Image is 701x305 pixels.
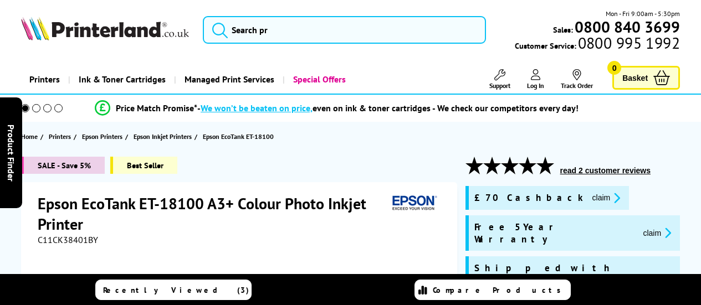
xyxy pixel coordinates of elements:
button: promo-description [589,192,624,204]
img: Epson [388,193,439,214]
span: Recently Viewed (3) [103,285,249,295]
span: Ink & Toner Cartridges [79,65,166,94]
a: Printerland Logo [21,17,189,43]
a: Epson EcoTank ET-18100 [203,131,277,142]
b: 0800 840 3699 [575,17,680,37]
span: Mon - Fri 9:00am - 5:30pm [606,8,680,19]
a: Recently Viewed (3) [95,280,252,300]
span: Best Seller [110,157,177,174]
a: Epson Printers [82,131,125,142]
span: SALE - Save 5% [21,157,105,174]
span: C11CK38401BY [38,234,98,245]
span: Epson Inkjet Printers [134,131,192,142]
span: We won’t be beaten on price, [201,102,313,113]
span: 0 [607,61,621,75]
span: Free 5 Year Warranty [474,221,635,245]
span: £70 Cashback [474,192,584,204]
a: 0800 840 3699 [573,22,680,32]
span: Support [489,81,510,90]
h1: Epson EcoTank ET-18100 A3+ Colour Photo Inkjet Printer [38,193,388,234]
span: Shipped with 3.6k Black & 7.2k Colour Inks [474,262,640,298]
button: promo-description [639,226,674,239]
a: Compare Products [415,280,571,300]
input: Search pr [203,16,486,44]
span: Epson Printers [82,131,122,142]
span: 0800 995 1992 [576,38,680,48]
span: Log In [527,81,544,90]
a: Ink & Toner Cartridges [68,65,174,94]
span: Sales: [553,24,573,35]
span: Printers [49,131,71,142]
a: Epson Inkjet Printers [134,131,195,142]
a: Printers [49,131,74,142]
a: Track Order [561,69,593,90]
span: Epson EcoTank ET-18100 [203,131,274,142]
a: Support [489,69,510,90]
a: Special Offers [283,65,354,94]
a: Managed Print Services [174,65,283,94]
span: Home [21,131,38,142]
div: - even on ink & toner cartridges - We check our competitors every day! [197,102,579,113]
li: modal_Promise [6,99,668,118]
span: Product Finder [6,124,17,181]
a: Printers [21,65,68,94]
a: Basket 0 [612,66,680,90]
button: read 2 customer reviews [557,166,654,175]
span: Compare Products [433,285,567,295]
img: Printerland Logo [21,17,189,40]
a: Log In [527,69,544,90]
a: Home [21,131,40,142]
span: Basket [622,70,648,85]
span: Price Match Promise* [116,102,197,113]
span: Customer Service: [515,38,680,51]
